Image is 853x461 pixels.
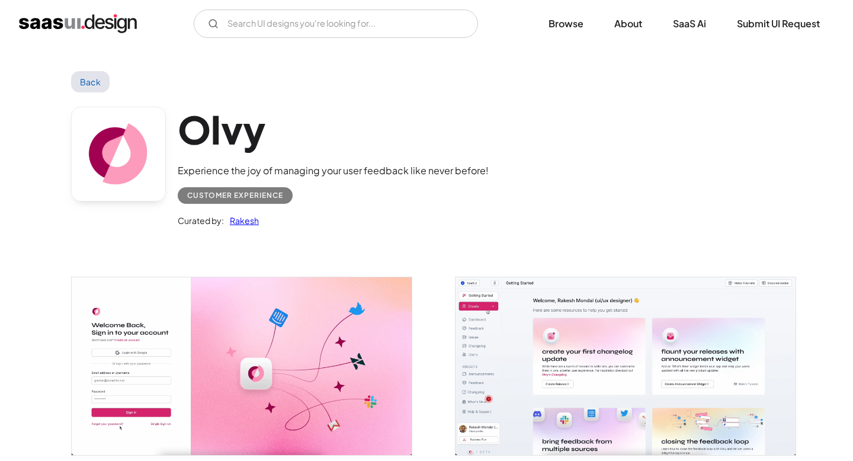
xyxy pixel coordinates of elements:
a: open lightbox [72,277,412,454]
a: Back [71,71,110,92]
img: 64151e20babae4e17ecbc73e_Olvy%20Sign%20In.png [72,277,412,454]
div: Curated by: [178,213,224,228]
a: Rakesh [224,213,259,228]
a: Submit UI Request [723,11,834,37]
div: Customer Experience [187,188,283,203]
img: 64151e20babae48621cbc73d_Olvy%20Getting%20Started.png [456,277,796,454]
a: Browse [534,11,598,37]
form: Email Form [194,9,478,38]
a: About [600,11,656,37]
a: open lightbox [456,277,796,454]
h1: Olvy [178,107,489,152]
div: Experience the joy of managing your user feedback like never before! [178,164,489,178]
a: SaaS Ai [659,11,720,37]
input: Search UI designs you're looking for... [194,9,478,38]
a: home [19,14,137,33]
